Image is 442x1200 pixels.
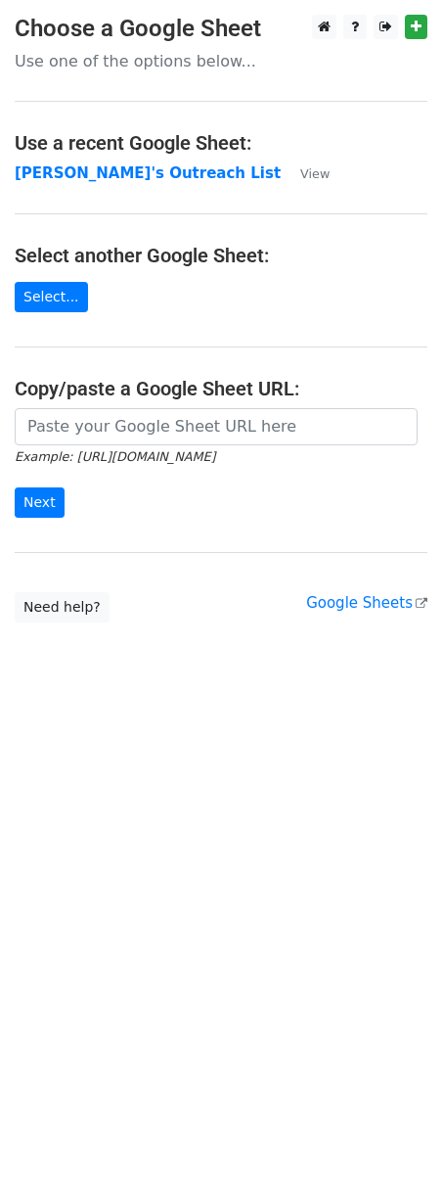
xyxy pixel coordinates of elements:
[300,166,330,181] small: View
[15,487,65,518] input: Next
[15,408,418,445] input: Paste your Google Sheet URL here
[15,15,427,43] h3: Choose a Google Sheet
[15,131,427,155] h4: Use a recent Google Sheet:
[15,592,110,623] a: Need help?
[306,594,427,612] a: Google Sheets
[15,282,88,312] a: Select...
[15,164,281,182] a: [PERSON_NAME]'s Outreach List
[15,377,427,400] h4: Copy/paste a Google Sheet URL:
[15,244,427,267] h4: Select another Google Sheet:
[15,449,215,464] small: Example: [URL][DOMAIN_NAME]
[15,51,427,71] p: Use one of the options below...
[281,164,330,182] a: View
